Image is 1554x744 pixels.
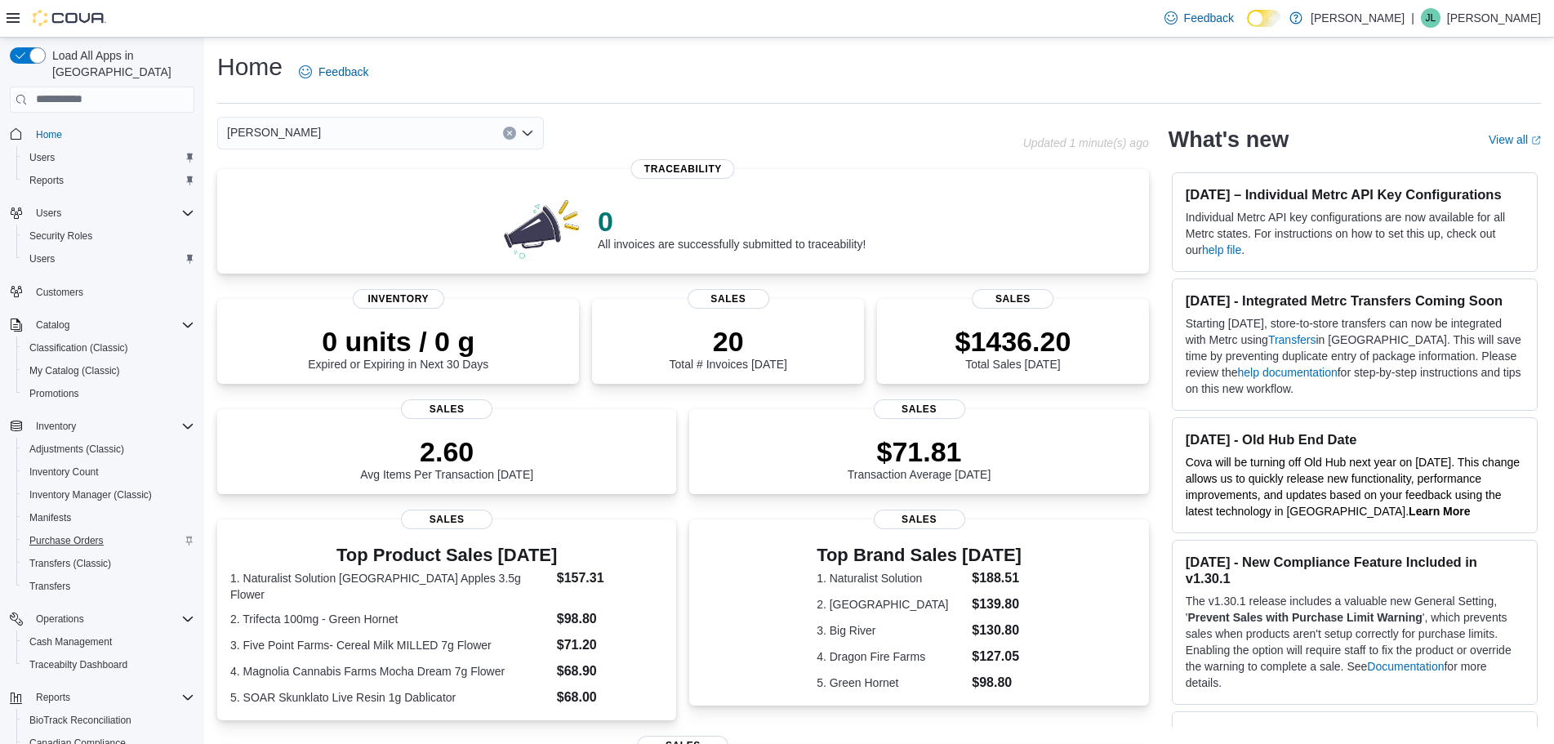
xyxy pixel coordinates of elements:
[817,622,965,639] dt: 3. Big River
[3,608,201,630] button: Operations
[29,315,76,335] button: Catalog
[3,123,201,146] button: Home
[848,435,991,468] p: $71.81
[503,127,516,140] button: Clear input
[29,658,127,671] span: Traceabilty Dashboard
[23,554,194,573] span: Transfers (Classic)
[23,361,127,381] a: My Catalog (Classic)
[955,325,1071,371] div: Total Sales [DATE]
[29,534,104,547] span: Purchase Orders
[29,609,194,629] span: Operations
[29,315,194,335] span: Catalog
[557,635,664,655] dd: $71.20
[817,546,1022,565] h3: Top Brand Sales [DATE]
[23,439,131,459] a: Adjustments (Classic)
[23,361,194,381] span: My Catalog (Classic)
[36,319,69,332] span: Catalog
[688,289,769,309] span: Sales
[16,336,201,359] button: Classification (Classic)
[401,399,492,419] span: Sales
[23,384,86,403] a: Promotions
[3,280,201,304] button: Customers
[16,359,201,382] button: My Catalog (Classic)
[230,546,663,565] h3: Top Product Sales [DATE]
[230,637,550,653] dt: 3. Five Point Farms- Cereal Milk MILLED 7g Flower
[521,127,534,140] button: Open list of options
[874,510,965,529] span: Sales
[23,711,138,730] a: BioTrack Reconciliation
[29,714,131,727] span: BioTrack Reconciliation
[16,438,201,461] button: Adjustments (Classic)
[230,611,550,627] dt: 2. Trifecta 100mg - Green Hornet
[23,226,194,246] span: Security Roles
[972,595,1022,614] dd: $139.80
[972,621,1022,640] dd: $130.80
[1169,127,1289,153] h2: What's new
[16,247,201,270] button: Users
[1186,209,1524,258] p: Individual Metrc API key configurations are now available for all Metrc states. For instructions ...
[36,613,84,626] span: Operations
[23,632,194,652] span: Cash Management
[16,146,201,169] button: Users
[360,435,533,468] p: 2.60
[16,382,201,405] button: Promotions
[16,461,201,483] button: Inventory Count
[33,10,106,26] img: Cova
[29,609,91,629] button: Operations
[23,226,99,246] a: Security Roles
[1186,593,1524,691] p: The v1.30.1 release includes a valuable new General Setting, ' ', which prevents sales when produ...
[29,125,69,145] a: Home
[29,174,64,187] span: Reports
[23,338,135,358] a: Classification (Classic)
[29,282,194,302] span: Customers
[23,439,194,459] span: Adjustments (Classic)
[1158,2,1240,34] a: Feedback
[874,399,965,419] span: Sales
[308,325,488,358] p: 0 units / 0 g
[16,225,201,247] button: Security Roles
[29,635,112,648] span: Cash Management
[817,648,965,665] dt: 4. Dragon Fire Farms
[598,205,866,251] div: All invoices are successfully submitted to traceability!
[557,568,664,588] dd: $157.31
[817,596,965,613] dt: 2. [GEOGRAPHIC_DATA]
[16,169,201,192] button: Reports
[817,570,965,586] dt: 1. Naturalist Solution
[23,384,194,403] span: Promotions
[16,529,201,552] button: Purchase Orders
[3,314,201,336] button: Catalog
[1186,554,1524,586] h3: [DATE] - New Compliance Feature Included in v1.30.1
[29,443,124,456] span: Adjustments (Classic)
[973,289,1054,309] span: Sales
[1247,27,1248,28] span: Dark Mode
[401,510,492,529] span: Sales
[972,568,1022,588] dd: $188.51
[23,711,194,730] span: BioTrack Reconciliation
[29,229,92,243] span: Security Roles
[1186,456,1520,518] span: Cova will be turning off Old Hub next year on [DATE]. This change allows us to quickly release ne...
[29,341,128,354] span: Classification (Classic)
[23,171,70,190] a: Reports
[36,420,76,433] span: Inventory
[29,580,70,593] span: Transfers
[3,686,201,709] button: Reports
[972,647,1022,666] dd: $127.05
[23,485,194,505] span: Inventory Manager (Classic)
[29,124,194,145] span: Home
[29,364,120,377] span: My Catalog (Classic)
[23,148,194,167] span: Users
[29,688,194,707] span: Reports
[1411,8,1414,28] p: |
[3,415,201,438] button: Inventory
[1187,611,1422,624] strong: Prevent Sales with Purchase Limit Warning
[217,51,283,83] h1: Home
[23,577,194,596] span: Transfers
[16,630,201,653] button: Cash Management
[23,249,61,269] a: Users
[1247,10,1281,27] input: Dark Mode
[848,435,991,481] div: Transaction Average [DATE]
[29,151,55,164] span: Users
[29,252,55,265] span: Users
[46,47,194,80] span: Load All Apps in [GEOGRAPHIC_DATA]
[670,325,787,358] p: 20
